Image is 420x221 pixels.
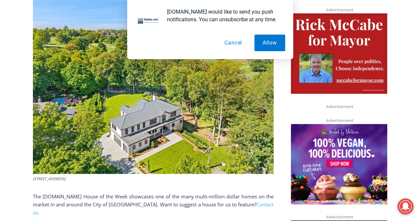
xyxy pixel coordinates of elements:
[135,8,162,35] img: notification icon
[162,8,285,23] div: [DOMAIN_NAME] would like to send you push notifications. You can unsubscribe at any time.
[216,35,250,51] button: Cancel
[319,214,359,220] span: Advertisement
[33,201,274,216] a: Contact us.
[33,192,274,216] p: The [DOMAIN_NAME] House of the Week showcases one of the many multi-million dollar homes on the m...
[33,176,274,182] figcaption: [STREET_ADDRESS]
[319,117,359,124] span: Advertisement
[291,124,387,204] img: Baked by Melissa
[254,35,285,51] button: Allow
[319,103,359,110] span: Advertisement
